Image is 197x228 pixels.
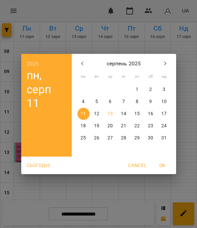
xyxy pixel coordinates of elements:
button: 13 [104,108,117,120]
button: 8 [131,96,143,108]
p: 11 [80,110,86,117]
p: 24 [161,123,167,129]
button: пн, серп 11 [27,68,61,110]
button: 29 [131,132,143,144]
p: 31 [161,135,167,141]
p: 6 [109,98,111,105]
p: 29 [134,135,140,141]
button: 21 [118,120,130,132]
p: 30 [148,135,153,141]
span: Cancel [128,161,146,169]
button: Сьогодні [24,159,53,171]
p: 27 [107,135,113,141]
button: 20 [104,120,117,132]
button: 22 [131,120,143,132]
p: 16 [148,110,153,117]
button: 5 [91,96,103,108]
button: 15 [131,108,143,120]
button: 16 [145,108,157,120]
button: 10 [158,96,170,108]
button: 25 [77,132,90,144]
button: 19 [91,120,103,132]
span: OK [155,161,171,169]
span: Сьогодні [27,161,51,169]
button: 2025 [27,59,39,69]
p: 10 [161,98,167,105]
p: 7 [122,98,125,105]
span: вт [91,73,103,80]
button: 3 [158,84,170,96]
p: 9 [149,98,152,105]
p: 23 [148,123,153,129]
p: 2 [149,86,152,93]
span: нд [158,73,170,80]
button: 2 [145,84,157,96]
button: 27 [104,132,117,144]
p: 4 [82,98,85,105]
button: OK [152,159,173,171]
p: 26 [94,135,99,141]
span: ср [104,73,117,80]
button: 23 [145,120,157,132]
button: 12 [91,108,103,120]
p: 21 [121,123,126,129]
p: серпень 2025 [90,60,157,68]
button: 7 [118,96,130,108]
button: 6 [104,96,117,108]
p: 17 [161,110,167,117]
button: 14 [118,108,130,120]
p: 19 [94,123,99,129]
button: 26 [91,132,103,144]
button: 11 [77,108,90,120]
p: 1 [136,86,138,93]
button: 24 [158,120,170,132]
button: 30 [145,132,157,144]
p: 22 [134,123,140,129]
p: 25 [80,135,86,141]
button: 4 [77,96,90,108]
button: 28 [118,132,130,144]
p: 13 [107,110,113,117]
p: 3 [163,86,165,93]
button: 9 [145,96,157,108]
span: пт [131,73,143,80]
p: 14 [121,110,126,117]
button: 17 [158,108,170,120]
span: чт [118,73,130,80]
p: 20 [107,123,113,129]
p: 28 [121,135,126,141]
p: 18 [80,123,86,129]
button: 18 [77,120,90,132]
p: 5 [95,98,98,105]
span: сб [145,73,157,80]
p: 8 [136,98,138,105]
button: Cancel [125,159,149,171]
p: 12 [94,110,99,117]
p: 15 [134,110,140,117]
button: 31 [158,132,170,144]
span: пн [77,73,90,80]
button: 1 [131,84,143,96]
